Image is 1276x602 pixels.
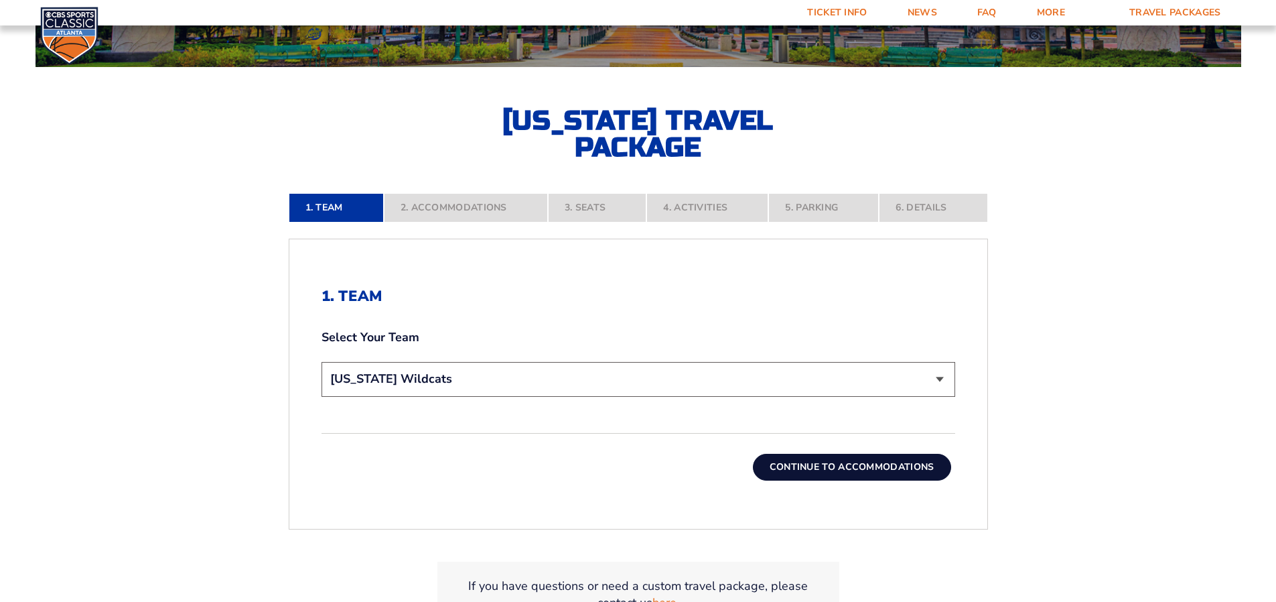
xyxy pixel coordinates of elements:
[491,107,786,161] h2: [US_STATE] Travel Package
[753,454,951,481] button: Continue To Accommodations
[40,7,98,65] img: CBS Sports Classic
[322,288,955,305] h2: 1. Team
[322,329,955,346] label: Select Your Team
